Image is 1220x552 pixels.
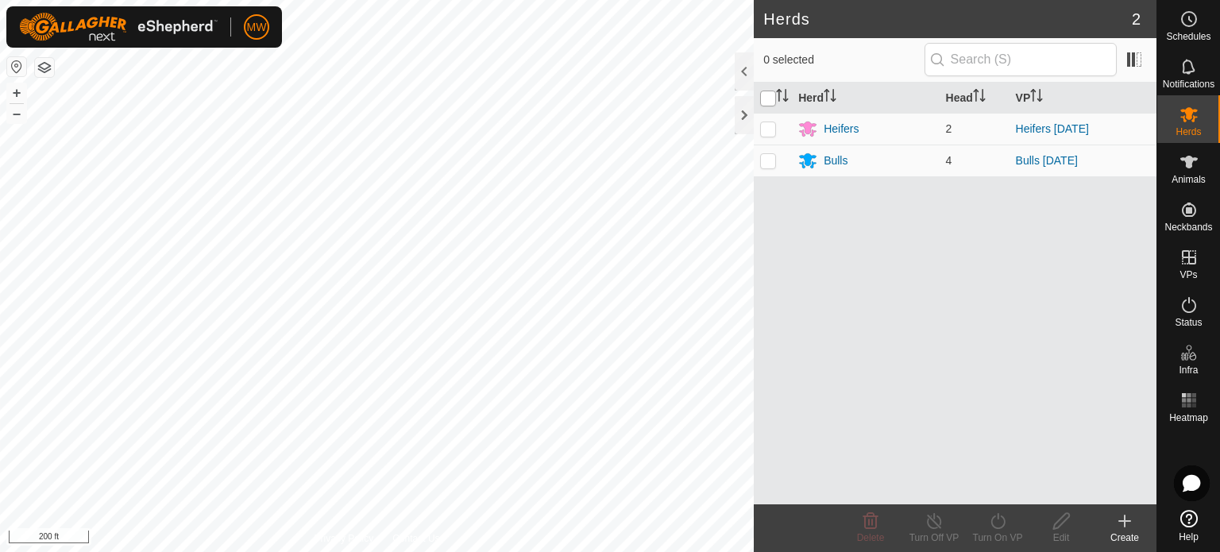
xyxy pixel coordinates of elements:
span: VPs [1179,270,1197,280]
span: Herds [1176,127,1201,137]
img: Gallagher Logo [19,13,218,41]
th: VP [1010,83,1156,114]
button: Reset Map [7,57,26,76]
span: Status [1175,318,1202,327]
span: Notifications [1163,79,1214,89]
div: Heifers [824,121,859,137]
p-sorticon: Activate to sort [776,91,789,104]
span: MW [247,19,267,36]
div: Create [1093,531,1156,545]
span: Neckbands [1164,222,1212,232]
input: Search (S) [925,43,1117,76]
span: Delete [857,532,885,543]
span: 2 [1132,7,1141,31]
th: Head [940,83,1010,114]
span: Schedules [1166,32,1210,41]
h2: Herds [763,10,1132,29]
div: Bulls [824,152,847,169]
span: Animals [1172,175,1206,184]
button: – [7,104,26,123]
p-sorticon: Activate to sort [1030,91,1043,104]
a: Help [1157,504,1220,548]
a: Bulls [DATE] [1016,154,1078,167]
a: Privacy Policy [315,531,374,546]
span: Heatmap [1169,413,1208,423]
button: Map Layers [35,58,54,77]
span: Help [1179,532,1199,542]
span: Infra [1179,365,1198,375]
span: 4 [946,154,952,167]
a: Heifers [DATE] [1016,122,1089,135]
p-sorticon: Activate to sort [973,91,986,104]
th: Herd [792,83,939,114]
div: Turn On VP [966,531,1029,545]
div: Turn Off VP [902,531,966,545]
button: + [7,83,26,102]
p-sorticon: Activate to sort [824,91,836,104]
a: Contact Us [392,531,439,546]
span: 0 selected [763,52,924,68]
div: Edit [1029,531,1093,545]
span: 2 [946,122,952,135]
